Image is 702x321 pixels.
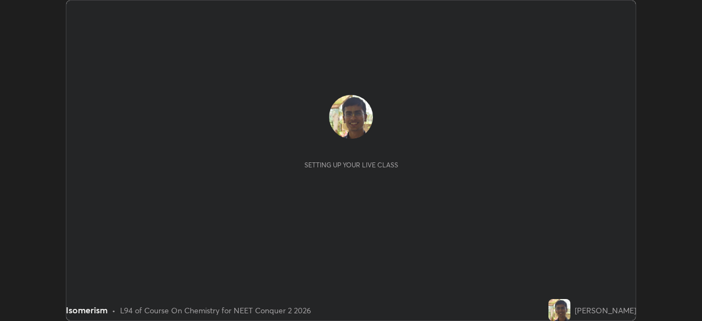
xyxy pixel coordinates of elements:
div: Setting up your live class [304,161,398,169]
div: [PERSON_NAME] [575,305,636,316]
img: fba4d28887b045a8b942f0c1c28c138a.jpg [548,299,570,321]
div: L94 of Course On Chemistry for NEET Conquer 2 2026 [120,305,311,316]
img: fba4d28887b045a8b942f0c1c28c138a.jpg [329,95,373,139]
div: Isomerism [66,303,107,317]
div: • [112,305,116,316]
